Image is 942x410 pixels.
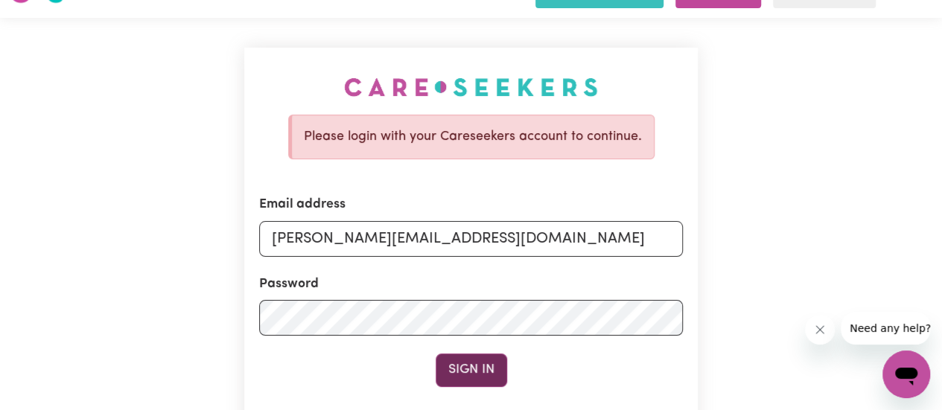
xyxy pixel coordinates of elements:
iframe: Cerrar mensaje [805,315,835,345]
iframe: Botón para iniciar la ventana de mensajería [882,350,930,398]
label: Email address [259,195,346,214]
input: Email address [259,221,683,257]
button: Sign In [436,353,507,386]
label: Password [259,275,319,294]
iframe: Mensaje de la compañía [841,312,930,345]
span: Need any help? [9,10,90,22]
p: Please login with your Careseekers account to continue. [304,127,642,147]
